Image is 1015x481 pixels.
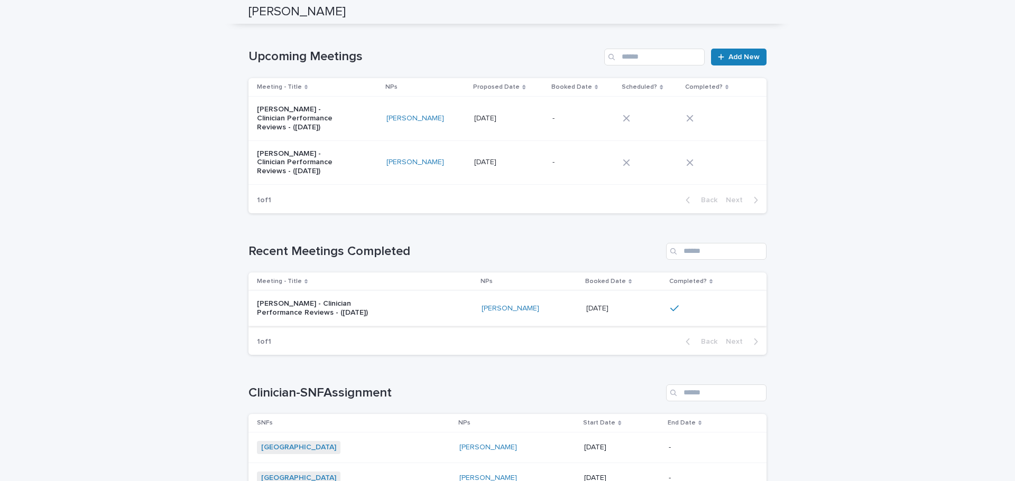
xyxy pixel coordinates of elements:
[474,156,499,167] p: [DATE]
[248,432,767,463] tr: [GEOGRAPHIC_DATA] [PERSON_NAME] [DATE]-
[584,443,660,452] p: [DATE]
[695,338,717,345] span: Back
[669,443,750,452] p: -
[711,49,767,65] a: Add New
[726,338,749,345] span: Next
[622,81,657,93] p: Scheduled?
[726,196,749,204] span: Next
[482,304,539,313] a: [PERSON_NAME]
[248,385,662,401] h1: Clinician-SNFAssignment
[677,195,722,205] button: Back
[257,149,345,176] p: [PERSON_NAME] - Clinician Performance Reviews - ([DATE])
[722,195,767,205] button: Next
[677,337,722,346] button: Back
[481,276,493,287] p: NPs
[386,114,444,123] a: [PERSON_NAME]
[261,443,336,452] a: [GEOGRAPHIC_DATA]
[248,49,600,64] h1: Upcoming Meetings
[552,112,557,123] p: -
[257,299,389,317] p: [PERSON_NAME] - Clinician Performance Reviews - ([DATE])
[722,337,767,346] button: Next
[248,97,767,140] tr: [PERSON_NAME] - Clinician Performance Reviews - ([DATE])[PERSON_NAME] [DATE][DATE] --
[248,291,767,326] tr: [PERSON_NAME] - Clinician Performance Reviews - ([DATE])[PERSON_NAME] [DATE][DATE]
[585,276,626,287] p: Booked Date
[257,276,302,287] p: Meeting - Title
[604,49,705,65] input: Search
[583,417,615,429] p: Start Date
[473,81,520,93] p: Proposed Date
[669,276,707,287] p: Completed?
[666,384,767,401] input: Search
[586,302,611,313] p: [DATE]
[385,81,398,93] p: NPs
[257,417,273,429] p: SNFs
[459,443,517,452] a: [PERSON_NAME]
[666,243,767,260] input: Search
[257,105,345,131] p: [PERSON_NAME] - Clinician Performance Reviews - ([DATE])
[257,81,302,93] p: Meeting - Title
[248,187,280,213] p: 1 of 1
[728,53,760,61] span: Add New
[248,329,280,355] p: 1 of 1
[386,158,444,167] a: [PERSON_NAME]
[695,196,717,204] span: Back
[685,81,723,93] p: Completed?
[458,417,470,429] p: NPs
[474,112,499,123] p: [DATE]
[552,156,557,167] p: -
[248,244,662,259] h1: Recent Meetings Completed
[248,4,346,20] h2: [PERSON_NAME]
[551,81,592,93] p: Booked Date
[248,140,767,184] tr: [PERSON_NAME] - Clinician Performance Reviews - ([DATE])[PERSON_NAME] [DATE][DATE] --
[668,417,696,429] p: End Date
